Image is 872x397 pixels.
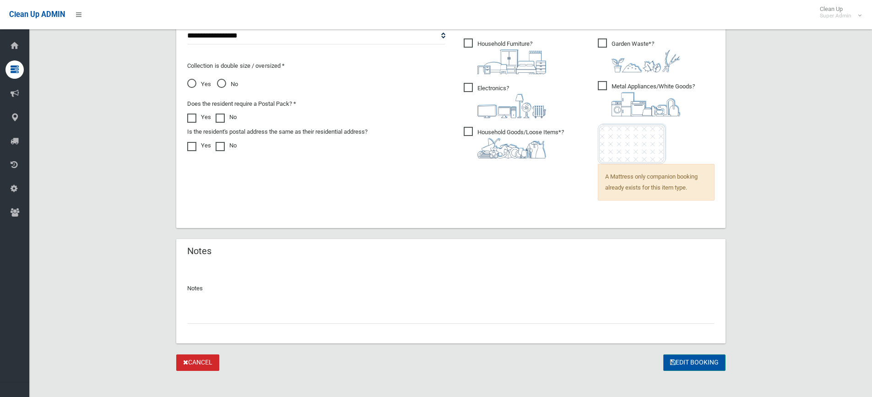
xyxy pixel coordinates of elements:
[216,112,237,123] label: No
[187,140,211,151] label: Yes
[815,5,861,19] span: Clean Up
[612,49,680,72] img: 4fd8a5c772b2c999c83690221e5242e0.png
[612,92,680,116] img: 36c1b0289cb1767239cdd3de9e694f19.png
[187,283,715,294] p: Notes
[477,85,546,118] i: ?
[663,354,726,371] button: Edit Booking
[9,10,65,19] span: Clean Up ADMIN
[612,83,695,116] i: ?
[187,112,211,123] label: Yes
[464,127,564,158] span: Household Goods/Loose Items*
[216,140,237,151] label: No
[477,129,564,158] i: ?
[217,79,238,90] span: No
[598,38,680,72] span: Garden Waste*
[820,12,851,19] small: Super Admin
[464,83,546,118] span: Electronics
[176,242,222,260] header: Notes
[187,79,211,90] span: Yes
[598,81,695,116] span: Metal Appliances/White Goods
[187,98,296,109] label: Does the resident require a Postal Pack? *
[612,40,680,72] i: ?
[187,126,368,137] label: Is the resident's postal address the same as their residential address?
[477,138,546,158] img: b13cc3517677393f34c0a387616ef184.png
[477,94,546,118] img: 394712a680b73dbc3d2a6a3a7ffe5a07.png
[477,49,546,74] img: aa9efdbe659d29b613fca23ba79d85cb.png
[464,38,546,74] span: Household Furniture
[477,40,546,74] i: ?
[187,60,445,71] p: Collection is double size / oversized *
[176,354,219,371] a: Cancel
[598,164,715,201] span: A Mattress only companion booking already exists for this item type.
[598,123,666,164] img: e7408bece873d2c1783593a074e5cb2f.png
